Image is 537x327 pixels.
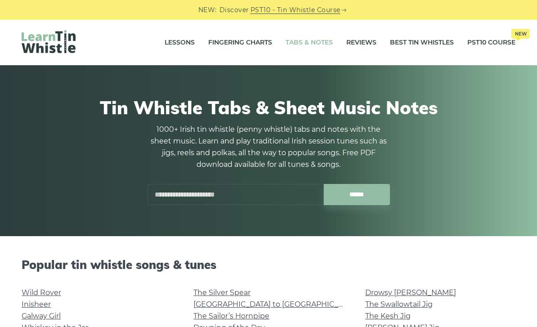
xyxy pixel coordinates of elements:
a: The Kesh Jig [365,312,411,320]
p: 1000+ Irish tin whistle (penny whistle) tabs and notes with the sheet music. Learn and play tradi... [147,124,390,170]
a: The Sailor’s Hornpipe [193,312,269,320]
a: Lessons [165,31,195,54]
a: Wild Rover [22,288,61,297]
a: Tabs & Notes [286,31,333,54]
a: PST10 CourseNew [467,31,515,54]
img: LearnTinWhistle.com [22,30,76,53]
a: Galway Girl [22,312,61,320]
h2: Popular tin whistle songs & tunes [22,258,515,272]
a: Inisheer [22,300,51,309]
h1: Tin Whistle Tabs & Sheet Music Notes [26,97,511,118]
a: Fingering Charts [208,31,272,54]
a: [GEOGRAPHIC_DATA] to [GEOGRAPHIC_DATA] [193,300,359,309]
a: Reviews [346,31,376,54]
span: New [511,29,530,39]
a: Best Tin Whistles [390,31,454,54]
a: Drowsy [PERSON_NAME] [365,288,456,297]
a: The Swallowtail Jig [365,300,433,309]
a: The Silver Spear [193,288,251,297]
